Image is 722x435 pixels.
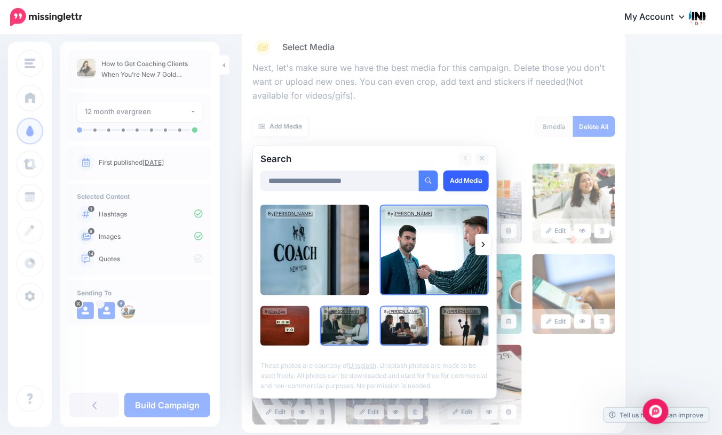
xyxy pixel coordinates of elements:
div: 12 month evergreen [85,106,190,118]
a: [PERSON_NAME] [389,309,419,314]
a: Edit [541,315,572,329]
a: Edit [541,224,572,238]
a: Edit [261,405,291,420]
a: [PERSON_NAME] [274,211,313,216]
span: 8 [88,228,94,235]
a: Ling App [269,309,285,314]
a: Add Media [252,116,308,137]
h2: Search [260,155,291,164]
a: My Account [614,4,706,30]
a: [PERSON_NAME] [393,211,432,216]
div: Open Intercom Messenger [643,399,669,424]
span: 1 [88,206,94,212]
img: Two business colleagues discussing their business contract and looking at notepad in stylish cafe... [320,306,369,346]
span: Select Media [282,40,335,54]
span: 8 [543,123,547,131]
a: Tell us how we can improve [604,408,709,422]
div: By [385,209,434,219]
a: Add Media [443,171,489,191]
img: menu.png [25,59,35,68]
a: Edit [354,405,385,420]
div: Select Media [252,56,615,425]
a: Delete All [573,116,615,137]
p: First published [99,158,203,167]
a: Select Media [252,39,615,56]
img: 9ef61ccae6af8734c8592301edc29c1e_thumb.jpg [77,59,96,78]
div: media [535,116,574,137]
span: 14 [88,251,95,257]
img: user_default_image.png [98,302,115,319]
img: Hot To Words [260,306,310,346]
h4: Selected Content [77,192,203,200]
img: e8bb0ace1d709823932ebe75e1ee8c43_large.jpg [533,164,615,244]
p: Quotes [99,254,203,264]
p: Images [99,232,203,241]
a: [PERSON_NAME] [449,309,479,314]
img: 9eabfcbc737b5d07e0ebb4ef5b74974a_large.jpg [533,254,615,334]
button: 12 month evergreen [77,101,203,122]
div: By [382,308,421,315]
a: [DATE] [142,158,164,166]
a: [PERSON_NAME] [329,309,359,314]
img: 135435066_691004038275995_3750536738172460769_n-bsa92840.png [120,302,137,319]
a: Edit [448,405,478,420]
div: By [263,308,287,315]
p: How to Get Coaching Clients When You’re New 7 Gold Standard (but Slightly Messy) Ways That Actual... [101,59,203,80]
p: Next, let's make sure we have the best media for this campaign. Delete those you don't want or up... [252,61,615,103]
div: By [442,308,481,315]
div: By [322,308,361,315]
p: These photos are courtesy of . Unsplash photos are made to be used freely. All photos can be down... [260,355,489,391]
img: Follow me @tompottiger [440,306,489,346]
div: By [266,209,315,219]
img: user_default_image.png [77,302,94,319]
a: Unsplash [348,361,376,369]
p: Hashtags [99,210,203,219]
img: Missinglettr [10,8,82,26]
h4: Sending To [77,289,203,297]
